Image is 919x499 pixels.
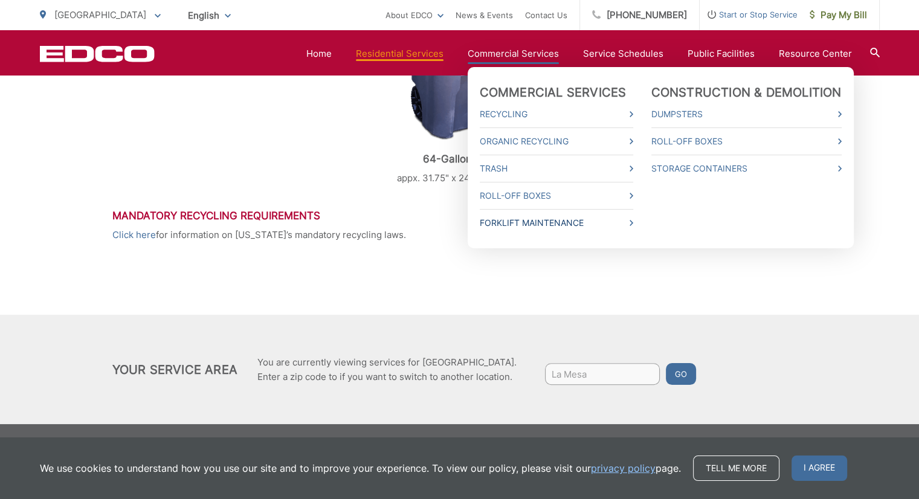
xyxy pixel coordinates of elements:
a: Trash [480,161,633,176]
p: You are currently viewing services for [GEOGRAPHIC_DATA]. Enter a zip code to if you want to swit... [257,355,517,384]
h3: Mandatory Recycling Requirements [112,210,807,222]
a: privacy policy [591,461,656,475]
a: Construction & Demolition [651,85,842,100]
a: Contact Us [525,8,567,22]
a: News & Events [456,8,513,22]
a: Click here [112,228,156,242]
a: Resource Center [779,47,852,61]
a: Storage Containers [651,161,842,176]
p: 64-Gallon Cart [330,153,590,165]
a: Service Schedules [583,47,663,61]
a: Residential Services [356,47,443,61]
a: Roll-Off Boxes [651,134,842,149]
a: Public Facilities [688,47,755,61]
a: About EDCO [385,8,443,22]
a: EDCD logo. Return to the homepage. [40,45,155,62]
a: Dumpsters [651,107,842,121]
p: for information on [US_STATE]’s mandatory recycling laws. [112,228,807,242]
button: Go [666,363,696,385]
a: Organic Recycling [480,134,633,149]
a: Commercial Services [480,85,627,100]
span: English [179,5,240,26]
a: Forklift Maintenance [480,216,633,230]
a: Commercial Services [468,47,559,61]
p: appx. 31.75" x 24.25" x 41.75" [330,171,590,185]
h2: Your Service Area [112,362,237,377]
span: [GEOGRAPHIC_DATA] [54,9,146,21]
a: Roll-Off Boxes [480,188,633,203]
p: We use cookies to understand how you use our site and to improve your experience. To view our pol... [40,461,681,475]
span: I agree [792,456,847,481]
a: Tell me more [693,456,779,481]
a: Home [306,47,332,61]
span: Pay My Bill [810,8,867,22]
a: Recycling [480,107,633,121]
input: Enter zip code [545,363,660,385]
